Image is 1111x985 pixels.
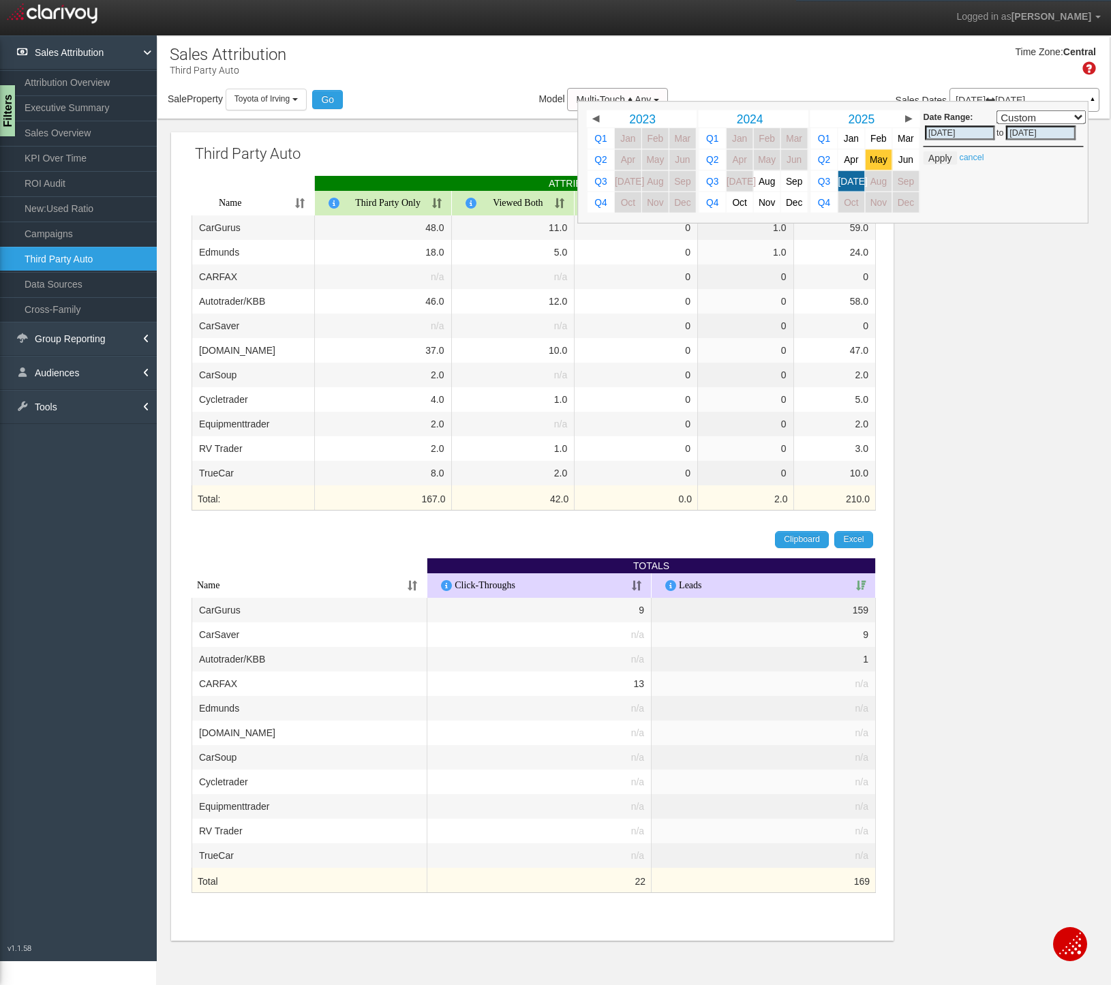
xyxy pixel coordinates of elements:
td: 59.0 [794,215,877,240]
td: 0 [698,387,794,412]
span: Multi-Touch ♦ Any [576,94,651,105]
a: ▲ [1086,91,1099,113]
td: 0 [575,264,698,289]
span: Dates [922,95,947,106]
td: CarSoup [192,363,315,387]
span: Mar [786,134,802,144]
span: n/a [855,850,868,861]
a: Clipboard [775,531,829,547]
td: 0 [575,363,698,387]
span: n/a [855,703,868,714]
a: 2025 [823,110,900,127]
a: Mar [781,128,808,149]
span: Sep [898,176,914,186]
span: Apr [844,155,858,165]
span: Oct [621,197,635,207]
th: Name: activate to sort column ascending [192,573,427,598]
td: [DOMAIN_NAME] [192,338,315,363]
td: 0 [698,289,794,314]
td: 4.0 [315,387,452,412]
a: Q4 [811,192,838,213]
th: Viewed Both&#160;: activate to sort column ascending [452,191,575,215]
span: Excel [843,534,864,544]
a: Q4 [699,192,726,213]
a: Feb [866,128,892,149]
td: 0 [575,215,698,240]
span: Dec [898,197,914,207]
a: Q2 [811,149,838,170]
span: n/a [855,776,868,787]
span: Aug [647,176,663,186]
td: 0 [698,338,794,363]
a: May [754,149,780,170]
a: Apr [838,149,865,170]
td: 2.0 [315,412,452,436]
span: Sep [786,176,802,186]
a: Oct [838,192,865,213]
th: TOTALS [427,558,876,573]
a: Q2 [699,149,726,170]
a: Feb [754,128,780,149]
a: Q1 [811,128,838,149]
span: n/a [431,271,444,282]
span: Oct [844,197,858,207]
a: Dec [893,192,919,213]
th: 169 [652,868,876,892]
span: Jun [898,155,913,165]
td: 48.0 [315,215,452,240]
span: 2023 [629,112,656,125]
span: Third Party Auto [195,145,301,162]
span: Q1 [594,134,607,144]
a: Dec [669,192,696,213]
span: May [758,155,776,165]
span: n/a [855,678,868,689]
b: Date Range: [924,112,973,121]
td: RV Trader [192,436,315,461]
span: n/a [855,727,868,738]
span: n/a [631,801,644,812]
span: May [870,155,887,165]
td: 8.0 [315,461,452,485]
td: 0 [575,461,698,485]
a: Sep [893,171,919,192]
td: 11.0 [452,215,575,240]
th: Total: [192,485,315,510]
span: n/a [631,752,644,763]
td: 0 [698,264,794,289]
th: Click-Throughs&#160;: activate to sort column ascending [575,191,698,215]
span: n/a [855,801,868,812]
td: 0 [794,264,877,289]
span: Mar [898,134,914,144]
a: Mar [669,128,696,149]
td: 2.0 [794,363,877,387]
a: ◀ [587,110,604,127]
a: Q3 [811,171,838,192]
span: 2025 [848,112,874,125]
td: 5.0 [794,387,877,412]
td: 1.0 [452,387,575,412]
td: 5.0 [452,240,575,264]
td: Equipmenttrader [192,794,427,819]
td: 0 [575,412,698,436]
button: Multi-Touch ♦ Any [567,88,668,111]
td: Cycletrader [192,770,427,794]
span: Q1 [706,134,718,144]
span: Jan [620,134,635,144]
span: n/a [631,727,644,738]
a: Q3 [588,171,614,192]
div: Time Zone: [1010,46,1063,59]
a: Q1 [588,128,614,149]
td: to [996,124,1005,142]
span: Dec [674,197,690,207]
td: TrueCar [192,461,315,485]
span: n/a [631,825,644,836]
a: cancel [959,153,984,162]
span: [DATE] [838,176,868,186]
td: 18.0 [315,240,452,264]
td: Equipmenttrader [192,412,315,436]
span: n/a [855,825,868,836]
td: 46.0 [315,289,452,314]
td: 2.0 [315,436,452,461]
a: Jun [781,149,808,170]
td: 0 [575,240,698,264]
